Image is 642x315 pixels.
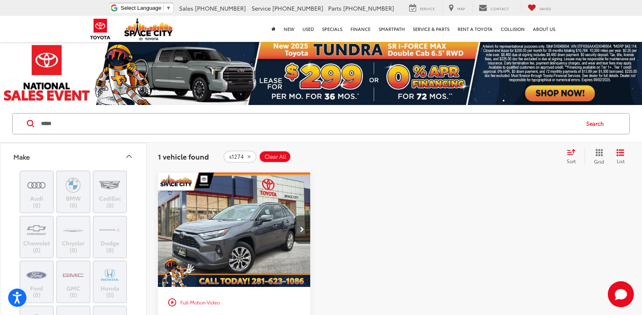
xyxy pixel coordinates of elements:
a: SmartPath [375,16,409,42]
img: Space City Toyota in Humble, TX) [25,175,48,195]
span: ▼ [166,5,171,11]
label: Chevrolet (0) [20,221,53,254]
img: Space City Toyota in Humble, TX) [99,265,121,284]
svg: Start Chat [608,281,634,307]
span: Clear All [265,153,286,160]
a: Contact [473,4,515,13]
span: Contact [491,6,509,11]
button: Select sort value [563,149,585,165]
button: Grid View [585,149,610,165]
span: List [616,157,624,164]
a: Collision [497,16,529,42]
label: Cadillac (0) [94,175,127,208]
a: About Us [529,16,559,42]
span: Service [420,6,435,11]
div: Make [124,151,134,161]
a: Finance [346,16,375,42]
img: Space City Toyota in Humble, TX) [25,221,48,240]
label: GMC (0) [57,265,90,298]
a: Used [298,16,318,42]
button: MakeMake [0,143,147,170]
div: 2024 Toyota RAV4 XLE Premium 0 [158,173,311,287]
label: BMW (0) [57,175,90,208]
span: Map [457,6,465,11]
span: [PHONE_NUMBER] [272,4,323,12]
button: Next image [294,215,310,244]
span: ​ [163,5,164,11]
a: New [280,16,298,42]
button: List View [610,149,631,165]
a: Service [403,4,441,13]
span: [PHONE_NUMBER] [343,4,394,12]
span: s1274 [229,153,244,160]
img: Space City Toyota in Humble, TX) [99,175,121,195]
button: remove s1274 [223,151,256,163]
button: Toggle Chat Window [608,281,634,307]
a: Select Language​ [121,5,171,11]
img: Space City Toyota in Humble, TX) [25,265,48,284]
span: Parts [328,4,342,12]
a: Specials [318,16,346,42]
img: Space City Toyota in Humble, TX) [62,265,84,284]
img: Space City Toyota [124,18,173,40]
a: My Saved Vehicles [521,4,557,13]
label: Chrysler (0) [57,221,90,254]
span: Select Language [121,5,161,11]
span: Grid [594,158,604,165]
span: [PHONE_NUMBER] [195,4,246,12]
label: Ford (0) [20,265,53,298]
span: Sales [179,4,193,12]
img: Space City Toyota in Humble, TX) [62,221,84,240]
span: Service [252,4,271,12]
span: Sort [567,157,576,164]
div: Make [13,153,30,160]
img: Toyota [85,16,116,42]
span: Saved [539,6,551,11]
input: Search by Make, Model, or Keyword [40,114,578,133]
img: Space City Toyota in Humble, TX) [62,175,84,195]
a: Service & Parts [409,16,454,42]
a: Map [443,4,471,13]
label: Dodge (0) [94,221,127,254]
span: 1 vehicle found [158,151,209,161]
button: Clear All [259,151,291,163]
a: Home [267,16,280,42]
a: Rent a Toyota [454,16,497,42]
a: 2024 Toyota RAV4 XLE PREM AWD SUV2024 Toyota RAV4 XLE PREM AWD SUV2024 Toyota RAV4 XLE PREM AWD S... [158,173,311,287]
label: Honda (0) [94,265,127,298]
img: 2024 Toyota RAV4 XLE PREM AWD SUV [158,173,311,287]
img: Space City Toyota in Humble, TX) [99,221,121,240]
label: Audi (0) [20,175,53,208]
button: Search [578,114,616,134]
